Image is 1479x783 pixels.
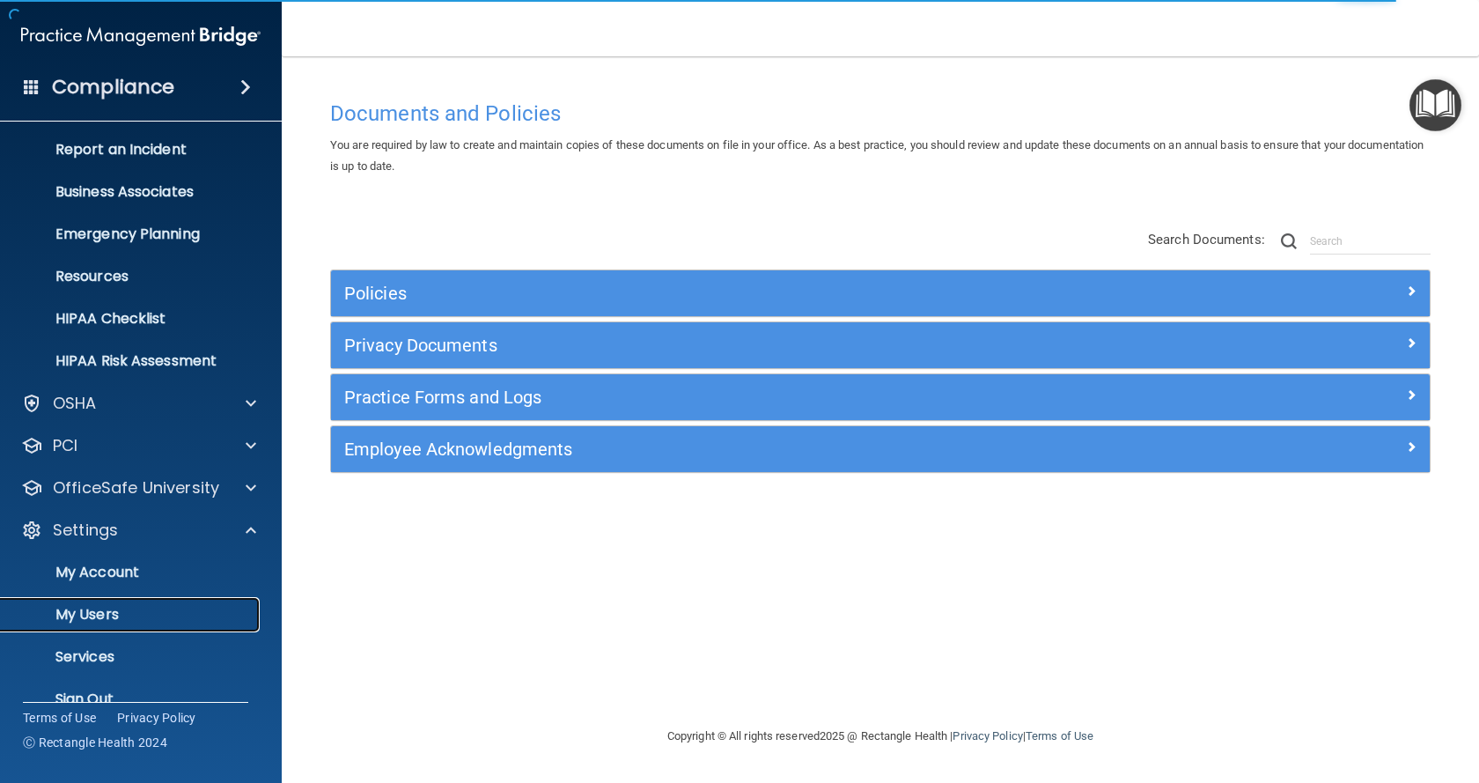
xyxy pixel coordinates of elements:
img: ic-search.3b580494.png [1281,233,1297,249]
span: Ⓒ Rectangle Health 2024 [23,734,167,751]
h4: Documents and Policies [330,102,1431,125]
span: Search Documents: [1148,232,1265,247]
a: Practice Forms and Logs [344,383,1416,411]
div: Copyright © All rights reserved 2025 @ Rectangle Health | | [559,708,1202,765]
a: Privacy Policy [953,729,1022,742]
a: Employee Acknowledgments [344,435,1416,463]
p: Emergency Planning [11,225,252,243]
a: Privacy Documents [344,331,1416,359]
p: HIPAA Risk Assessment [11,352,252,370]
h4: Compliance [52,75,174,100]
a: OSHA [21,393,256,414]
h5: Practice Forms and Logs [344,388,1142,407]
button: Open Resource Center [1409,79,1461,131]
p: My Users [11,606,252,624]
p: Report an Incident [11,141,252,159]
img: PMB logo [21,18,261,54]
p: HIPAA Checklist [11,310,252,328]
a: Terms of Use [1026,729,1093,742]
h5: Privacy Documents [344,336,1142,355]
p: My Account [11,564,252,581]
input: Search [1310,228,1431,255]
p: Services [11,648,252,666]
a: PCI [21,435,256,456]
span: You are required by law to create and maintain copies of these documents on file in your office. ... [330,138,1424,173]
p: Sign Out [11,691,252,708]
a: Terms of Use [23,709,96,727]
p: OSHA [53,393,97,414]
p: Resources [11,268,252,285]
p: OfficeSafe University [53,477,219,499]
p: Settings [53,520,118,541]
p: Business Associates [11,183,252,201]
p: PCI [53,435,77,456]
h5: Policies [344,284,1142,303]
a: Policies [344,279,1416,307]
h5: Employee Acknowledgments [344,440,1142,459]
a: OfficeSafe University [21,477,256,499]
a: Privacy Policy [117,709,196,727]
a: Settings [21,520,256,541]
